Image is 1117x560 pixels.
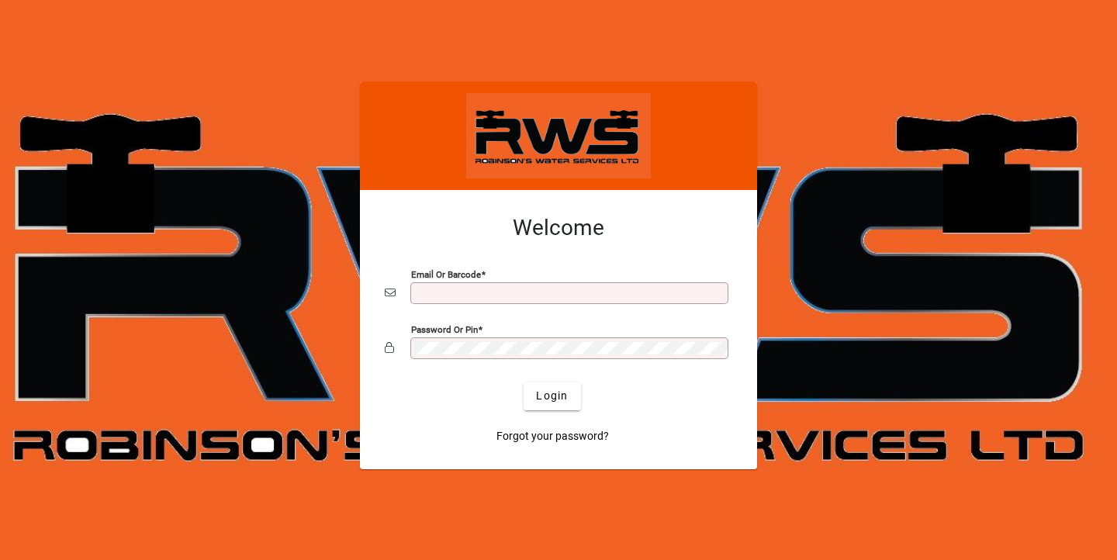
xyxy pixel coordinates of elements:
[411,268,481,279] mat-label: Email or Barcode
[411,323,478,334] mat-label: Password or Pin
[490,423,615,451] a: Forgot your password?
[496,428,609,444] span: Forgot your password?
[385,215,732,241] h2: Welcome
[524,382,580,410] button: Login
[536,388,568,404] span: Login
